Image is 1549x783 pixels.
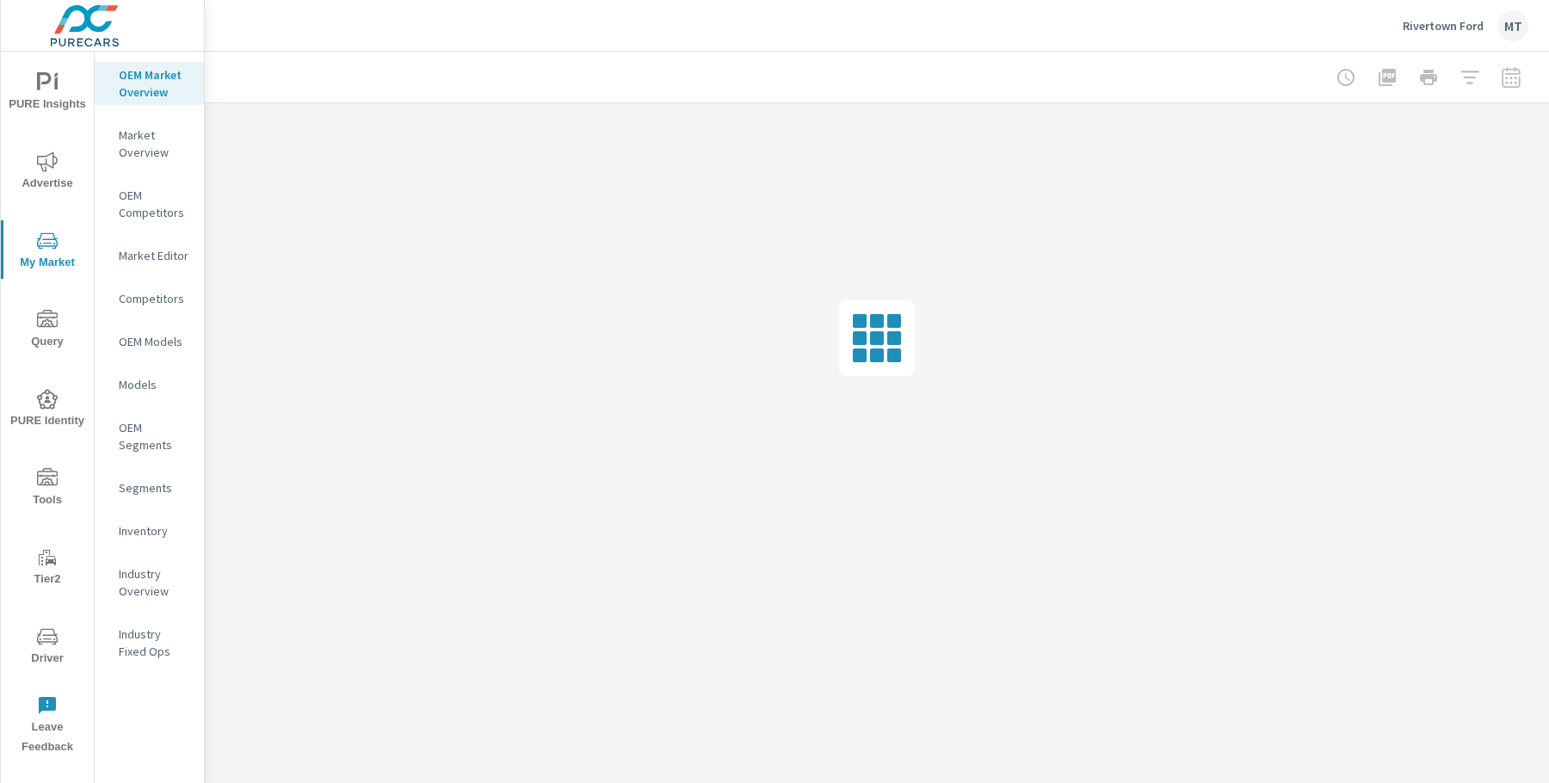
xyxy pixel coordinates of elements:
p: Inventory [119,522,190,539]
div: OEM Market Overview [95,62,204,105]
p: Competitors [119,290,190,307]
p: OEM Market Overview [119,66,190,101]
span: Leave Feedback [6,695,89,757]
div: Models [95,372,204,398]
span: PURE Identity [6,389,89,431]
p: OEM Models [119,333,190,350]
div: Industry Overview [95,561,204,604]
span: Advertise [6,151,89,194]
p: Market Overview [119,126,190,161]
span: Tier2 [6,547,89,589]
div: OEM Competitors [95,182,204,225]
p: Industry Overview [119,565,190,600]
p: Models [119,376,190,393]
span: Query [6,310,89,352]
div: Segments [95,475,204,501]
span: Driver [6,626,89,669]
div: Inventory [95,518,204,544]
p: OEM Segments [119,419,190,453]
div: Market Editor [95,243,204,268]
div: Industry Fixed Ops [95,621,204,664]
span: My Market [6,231,89,273]
div: OEM Segments [95,415,204,458]
p: Rivertown Ford [1403,18,1484,34]
div: Market Overview [95,122,204,165]
span: Tools [6,468,89,510]
div: nav menu [1,52,94,764]
p: Segments [119,479,190,496]
div: OEM Models [95,329,204,355]
p: Industry Fixed Ops [119,626,190,660]
p: OEM Competitors [119,187,190,221]
span: PURE Insights [6,72,89,114]
div: Competitors [95,286,204,311]
div: MT [1497,10,1528,41]
p: Market Editor [119,247,190,264]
